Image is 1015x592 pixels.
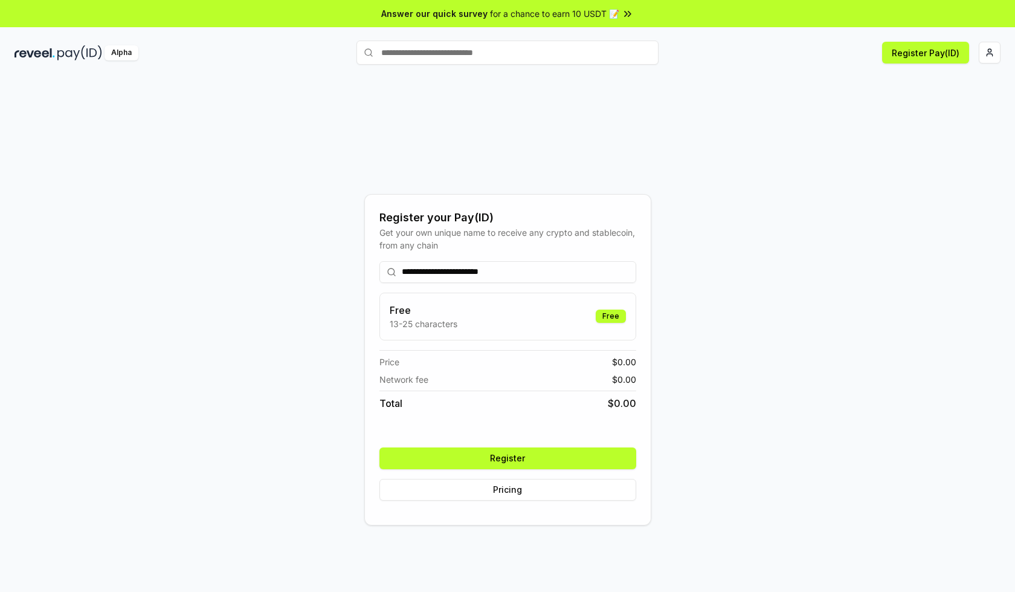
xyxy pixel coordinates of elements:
span: Price [379,356,399,368]
h3: Free [390,303,457,317]
div: Get your own unique name to receive any crypto and stablecoin, from any chain [379,226,636,252]
span: Answer our quick survey [381,7,488,20]
span: Network fee [379,373,428,386]
img: reveel_dark [14,45,55,60]
span: $ 0.00 [612,356,636,368]
button: Register [379,447,636,469]
p: 13-25 characters [390,317,457,330]
img: pay_id [57,45,102,60]
div: Alpha [105,45,138,60]
div: Free [596,310,626,323]
button: Register Pay(ID) [882,42,969,63]
div: Register your Pay(ID) [379,209,636,226]
span: $ 0.00 [608,396,636,411]
span: $ 0.00 [612,373,636,386]
button: Pricing [379,479,636,501]
span: for a chance to earn 10 USDT 📝 [490,7,619,20]
span: Total [379,396,402,411]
